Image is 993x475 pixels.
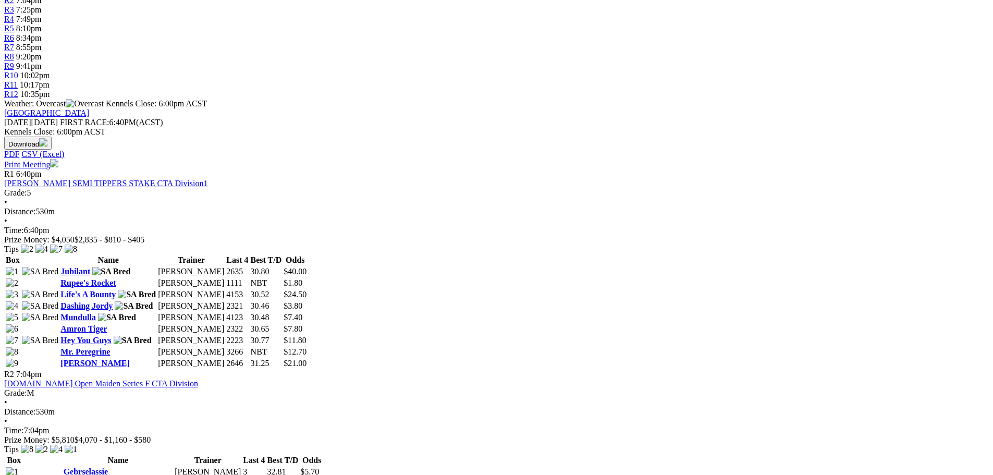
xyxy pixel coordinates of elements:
span: 6:40pm [16,169,42,178]
td: 30.46 [250,301,283,311]
a: R6 [4,33,14,42]
th: Odds [283,255,307,265]
img: 4 [50,445,63,454]
td: [PERSON_NAME] [157,278,225,288]
td: 2635 [226,266,249,277]
td: 4153 [226,289,249,300]
td: [PERSON_NAME] [157,335,225,346]
td: 31.25 [250,358,283,369]
img: 8 [6,347,18,357]
a: PDF [4,150,19,159]
button: Download [4,137,52,150]
td: NBT [250,278,283,288]
a: R12 [4,90,18,99]
a: [GEOGRAPHIC_DATA] [4,108,89,117]
div: Prize Money: $5,810 [4,435,989,445]
td: [PERSON_NAME] [157,347,225,357]
img: 4 [6,301,18,311]
a: R3 [4,5,14,14]
td: [PERSON_NAME] [157,266,225,277]
img: SA Bred [22,313,59,322]
span: $3.80 [284,301,302,310]
img: 6 [6,324,18,334]
span: Box [7,456,21,465]
td: 3266 [226,347,249,357]
span: • [4,417,7,425]
td: [PERSON_NAME] [157,312,225,323]
span: $40.00 [284,267,307,276]
span: Grade: [4,188,27,197]
img: 1 [6,267,18,276]
span: $21.00 [284,359,307,368]
a: Life's A Bounty [60,290,116,299]
span: 10:17pm [20,80,50,89]
td: 2322 [226,324,249,334]
span: Kennels Close: 6:00pm ACST [106,99,207,108]
a: Mundulla [60,313,96,322]
td: [PERSON_NAME] [157,358,225,369]
span: Time: [4,426,24,435]
div: Kennels Close: 6:00pm ACST [4,127,989,137]
span: • [4,216,7,225]
span: Distance: [4,407,35,416]
th: Last 4 [226,255,249,265]
a: [PERSON_NAME] [60,359,129,368]
span: 7:25pm [16,5,42,14]
img: SA Bred [98,313,136,322]
span: Tips [4,245,19,253]
img: SA Bred [114,336,152,345]
a: R8 [4,52,14,61]
td: 30.52 [250,289,283,300]
td: NBT [250,347,283,357]
th: Trainer [157,255,225,265]
span: FIRST RACE: [60,118,109,127]
th: Name [63,455,174,466]
span: 8:34pm [16,33,42,42]
td: [PERSON_NAME] [157,301,225,311]
img: 7 [6,336,18,345]
span: R4 [4,15,14,23]
div: 530m [4,207,989,216]
th: Name [60,255,156,265]
a: Mr. Peregrine [60,347,110,356]
img: 7 [50,245,63,254]
a: R10 [4,71,18,80]
a: Jubilant [60,267,90,276]
th: Last 4 [242,455,265,466]
span: 6:40PM(ACST) [60,118,163,127]
img: 8 [65,245,77,254]
img: 2 [35,445,48,454]
span: Grade: [4,388,27,397]
th: Odds [300,455,324,466]
span: R1 [4,169,14,178]
span: • [4,198,7,206]
span: [DATE] [4,118,58,127]
a: Amron Tiger [60,324,107,333]
div: 5 [4,188,989,198]
a: Print Meeting [4,160,58,169]
a: [DOMAIN_NAME] Open Maiden Series F CTA Division [4,379,198,388]
img: download.svg [39,138,47,147]
a: Dashing Jordy [60,301,113,310]
span: [DATE] [4,118,31,127]
td: 30.80 [250,266,283,277]
a: Hey You Guys [60,336,111,345]
img: SA Bred [92,267,130,276]
span: 7:04pm [16,370,42,379]
td: [PERSON_NAME] [157,324,225,334]
td: 1111 [226,278,249,288]
a: [PERSON_NAME] SEMI TIPPERS STAKE CTA Division1 [4,179,208,188]
span: 10:35pm [20,90,50,99]
td: 4123 [226,312,249,323]
a: R9 [4,62,14,70]
td: 2223 [226,335,249,346]
span: $12.70 [284,347,307,356]
span: $4,070 - $1,160 - $580 [75,435,151,444]
span: Tips [4,445,19,454]
div: 6:40pm [4,226,989,235]
img: 8 [21,445,33,454]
